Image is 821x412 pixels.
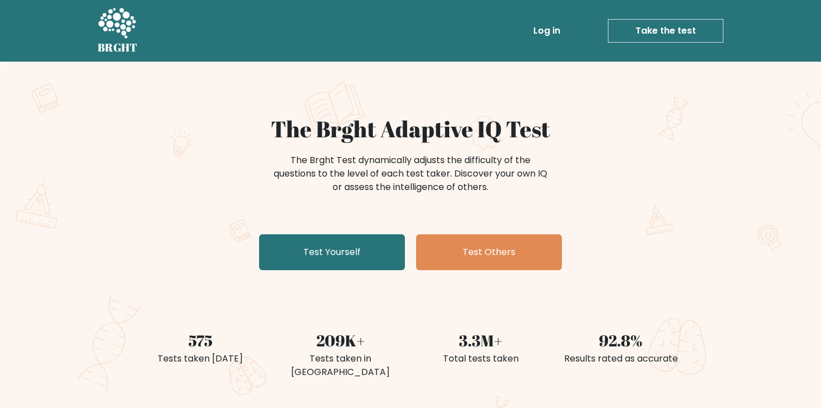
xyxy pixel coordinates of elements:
div: 92.8% [557,328,684,352]
div: The Brght Test dynamically adjusts the difficulty of the questions to the level of each test take... [270,154,551,194]
a: Test Yourself [259,234,405,270]
a: Test Others [416,234,562,270]
a: Take the test [608,19,723,43]
a: Log in [529,20,565,42]
div: 209K+ [277,328,404,352]
div: Tests taken [DATE] [137,352,264,365]
div: Total tests taken [417,352,544,365]
div: Tests taken in [GEOGRAPHIC_DATA] [277,352,404,379]
div: 3.3M+ [417,328,544,352]
div: 575 [137,328,264,352]
h1: The Brght Adaptive IQ Test [137,115,684,142]
a: BRGHT [98,4,138,57]
div: Results rated as accurate [557,352,684,365]
h5: BRGHT [98,41,138,54]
